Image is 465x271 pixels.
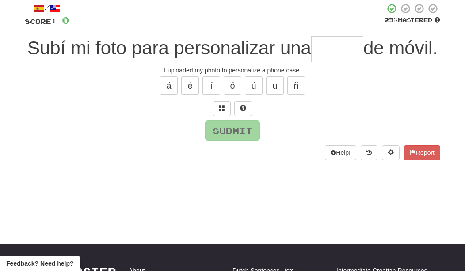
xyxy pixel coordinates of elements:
[205,120,260,141] button: Submit
[160,76,178,95] button: á
[6,259,73,268] span: Open feedback widget
[385,16,440,24] div: Mastered
[224,76,241,95] button: ó
[363,38,438,58] span: de móvil.
[234,101,252,116] button: Single letter hint - you only get 1 per sentence and score half the points! alt+h
[62,15,69,26] span: 0
[404,145,440,160] button: Report
[385,16,398,23] span: 25 %
[245,76,263,95] button: ú
[202,76,220,95] button: í
[325,145,356,160] button: Help!
[181,76,199,95] button: é
[287,76,305,95] button: ñ
[27,38,311,58] span: Subí mi foto para personalizar una
[25,18,57,25] span: Score:
[25,3,69,14] div: /
[361,145,377,160] button: Round history (alt+y)
[266,76,284,95] button: ü
[213,101,231,116] button: Switch sentence to multiple choice alt+p
[25,66,440,75] div: I uploaded my photo to personalize a phone case.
